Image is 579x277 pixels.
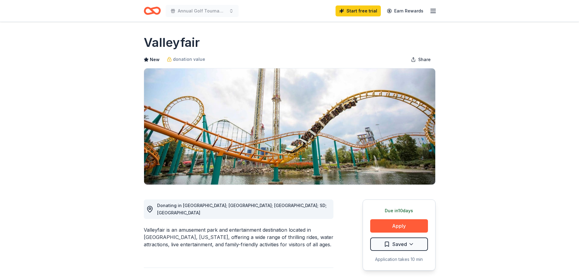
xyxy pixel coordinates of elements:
span: Saved [392,240,407,248]
span: Donating in [GEOGRAPHIC_DATA]; [GEOGRAPHIC_DATA]; [GEOGRAPHIC_DATA]; SD; [GEOGRAPHIC_DATA] [157,203,327,215]
button: Annual Golf Tournament [166,5,239,17]
a: Earn Rewards [383,5,427,16]
button: Saved [370,237,428,251]
h1: Valleyfair [144,34,200,51]
div: Application takes 10 min [370,256,428,263]
button: Share [406,54,436,66]
div: Valleyfair is an amusement park and entertainment destination located in [GEOGRAPHIC_DATA], [US_S... [144,226,333,248]
a: Start free trial [336,5,381,16]
span: New [150,56,160,63]
a: donation value [167,56,205,63]
span: Annual Golf Tournament [178,7,226,15]
a: Home [144,4,161,18]
span: Share [418,56,431,63]
div: Due in 10 days [370,207,428,214]
span: donation value [173,56,205,63]
button: Apply [370,219,428,233]
img: Image for Valleyfair [144,68,435,185]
